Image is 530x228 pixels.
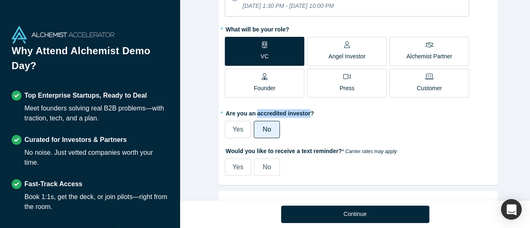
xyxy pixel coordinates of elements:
[407,52,452,61] p: Alchemist Partner
[233,163,243,170] span: Yes
[342,149,397,154] em: * Carrier rates may apply
[243,2,334,9] i: [DATE] 1:30 PM - [DATE] 10:00 PM
[12,43,169,79] h1: Why Attend Alchemist Demo Day?
[24,103,169,123] div: Meet founders solving real B2B problems—with traction, tech, and a plan.
[417,84,442,93] p: Customer
[24,180,82,187] strong: Fast-Track Access
[260,52,268,61] p: VC
[328,52,366,61] p: Angel Investor
[24,92,147,99] strong: Top Enterprise Startups, Ready to Deal
[263,126,271,133] span: No
[340,84,354,93] p: Press
[12,26,114,43] img: Alchemist Accelerator Logo
[24,148,169,168] div: No noise. Just vetted companies worth your time.
[254,84,275,93] p: Founder
[225,22,491,34] label: What will be your role?
[24,136,127,143] strong: Curated for Investors & Partners
[225,106,491,118] label: Are you an accredited investor?
[233,126,243,133] span: Yes
[263,163,271,170] span: No
[281,206,429,223] button: Continue
[24,192,169,212] div: Book 1:1s, get the deck, or join pilots—right from the room.
[225,144,491,156] label: Would you like to receive a text reminder?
